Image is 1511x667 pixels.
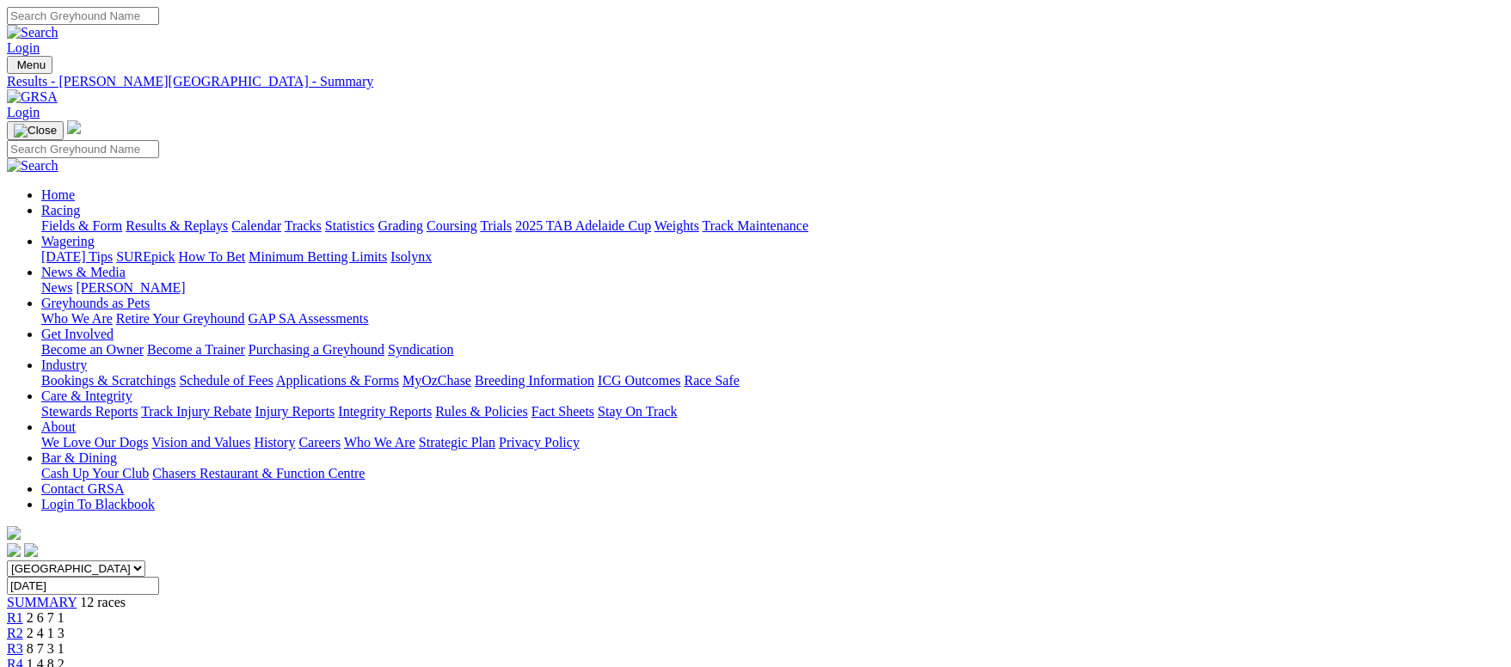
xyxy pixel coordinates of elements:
a: Applications & Forms [276,373,399,388]
span: 2 4 1 3 [27,626,64,640]
a: Results - [PERSON_NAME][GEOGRAPHIC_DATA] - Summary [7,74,1504,89]
a: Race Safe [684,373,739,388]
a: Industry [41,358,87,372]
input: Select date [7,577,159,595]
a: Integrity Reports [338,404,432,419]
a: Purchasing a Greyhound [249,342,384,357]
a: R2 [7,626,23,640]
a: SUREpick [116,249,175,264]
img: GRSA [7,89,58,105]
div: Care & Integrity [41,404,1504,419]
a: Coursing [427,218,477,233]
img: facebook.svg [7,543,21,557]
a: Care & Integrity [41,389,132,403]
img: logo-grsa-white.png [67,120,81,134]
img: Search [7,25,58,40]
a: Login [7,105,40,119]
a: Trials [480,218,512,233]
img: Search [7,158,58,174]
div: News & Media [41,280,1504,296]
input: Search [7,140,159,158]
a: Bar & Dining [41,450,117,465]
a: Statistics [325,218,375,233]
a: R1 [7,610,23,625]
a: Cash Up Your Club [41,466,149,480]
a: Home [41,187,75,202]
a: Isolynx [390,249,432,264]
div: Wagering [41,249,1504,265]
a: R3 [7,641,23,656]
a: [PERSON_NAME] [76,280,185,295]
a: Bookings & Scratchings [41,373,175,388]
a: Track Maintenance [703,218,808,233]
a: History [254,435,295,450]
a: Racing [41,203,80,217]
a: Minimum Betting Limits [249,249,387,264]
button: Toggle navigation [7,121,64,140]
a: Become an Owner [41,342,144,357]
div: Bar & Dining [41,466,1504,481]
div: Industry [41,373,1504,389]
a: Wagering [41,234,95,248]
div: About [41,435,1504,450]
a: Breeding Information [475,373,594,388]
a: Become a Trainer [147,342,245,357]
a: Rules & Policies [435,404,528,419]
a: Track Injury Rebate [141,404,251,419]
a: Weights [654,218,699,233]
div: Get Involved [41,342,1504,358]
a: Privacy Policy [499,435,580,450]
a: About [41,419,76,434]
a: Tracks [285,218,322,233]
a: Login To Blackbook [41,497,155,511]
a: Strategic Plan [419,435,495,450]
a: Who We Are [344,435,415,450]
a: Chasers Restaurant & Function Centre [152,466,365,480]
span: Menu [17,58,46,71]
a: Calendar [231,218,281,233]
a: Greyhounds as Pets [41,296,150,310]
a: We Love Our Dogs [41,435,148,450]
span: 12 races [80,595,126,609]
span: 8 7 3 1 [27,641,64,656]
a: Stewards Reports [41,404,138,419]
a: Schedule of Fees [179,373,273,388]
a: MyOzChase [402,373,471,388]
a: Who We Are [41,311,113,326]
a: Grading [378,218,423,233]
a: Fields & Form [41,218,122,233]
img: logo-grsa-white.png [7,526,21,540]
a: Contact GRSA [41,481,124,496]
a: News [41,280,72,295]
div: Racing [41,218,1504,234]
a: ICG Outcomes [598,373,680,388]
a: Careers [298,435,341,450]
a: GAP SA Assessments [249,311,369,326]
a: Results & Replays [126,218,228,233]
a: Syndication [388,342,453,357]
a: Login [7,40,40,55]
span: 2 6 7 1 [27,610,64,625]
input: Search [7,7,159,25]
a: 2025 TAB Adelaide Cup [515,218,651,233]
a: Get Involved [41,327,114,341]
a: Fact Sheets [531,404,594,419]
a: Stay On Track [598,404,677,419]
img: Close [14,124,57,138]
button: Toggle navigation [7,56,52,74]
a: Retire Your Greyhound [116,311,245,326]
a: [DATE] Tips [41,249,113,264]
img: twitter.svg [24,543,38,557]
div: Greyhounds as Pets [41,311,1504,327]
a: Injury Reports [255,404,335,419]
a: News & Media [41,265,126,279]
a: SUMMARY [7,595,77,609]
a: Vision and Values [151,435,250,450]
a: How To Bet [179,249,246,264]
